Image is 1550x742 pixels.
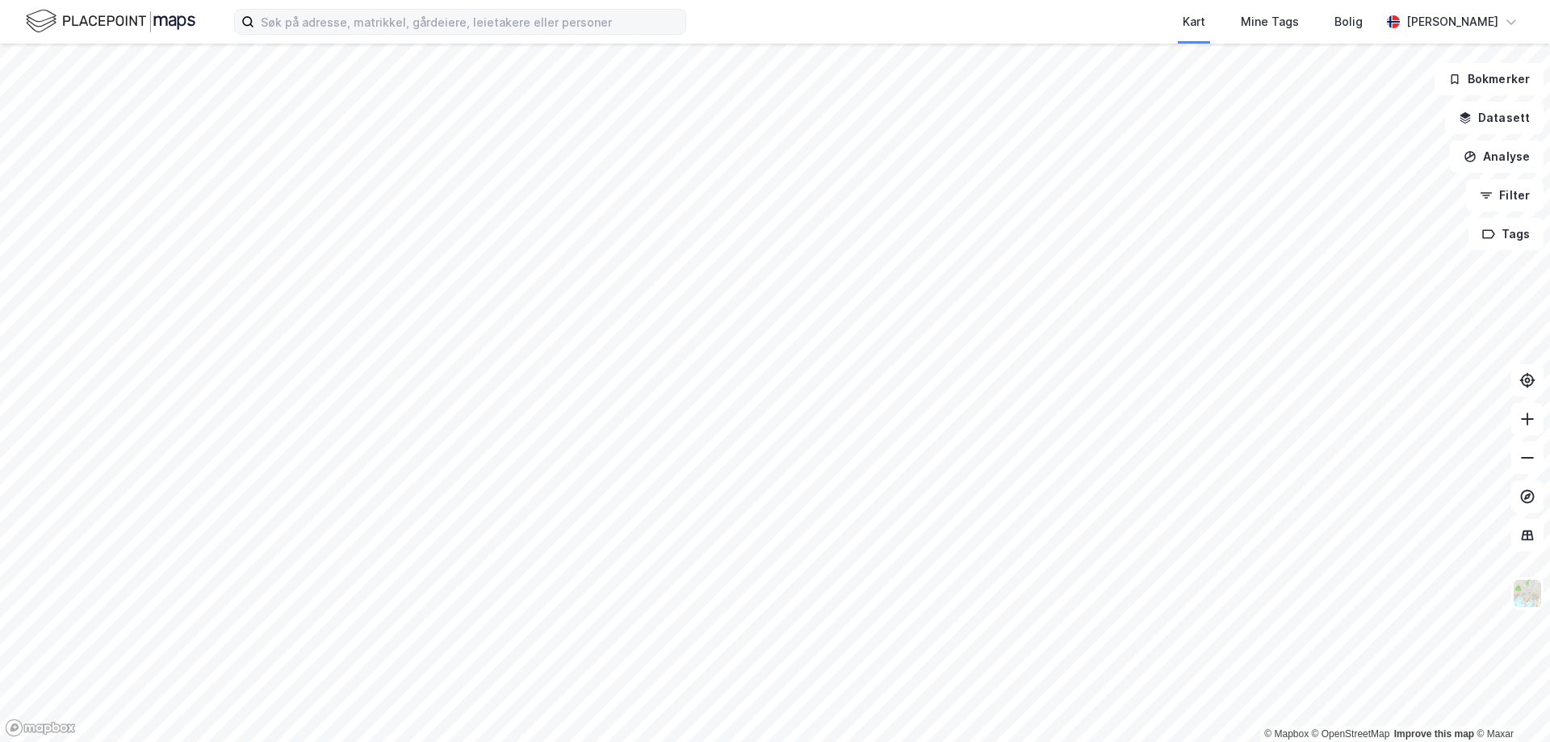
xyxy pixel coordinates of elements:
div: Kart [1183,12,1205,31]
div: Kontrollprogram for chat [1469,664,1550,742]
input: Søk på adresse, matrikkel, gårdeiere, leietakere eller personer [254,10,685,34]
img: logo.f888ab2527a4732fd821a326f86c7f29.svg [26,7,195,36]
div: [PERSON_NAME] [1406,12,1498,31]
div: Mine Tags [1241,12,1299,31]
div: Bolig [1334,12,1363,31]
iframe: Chat Widget [1469,664,1550,742]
